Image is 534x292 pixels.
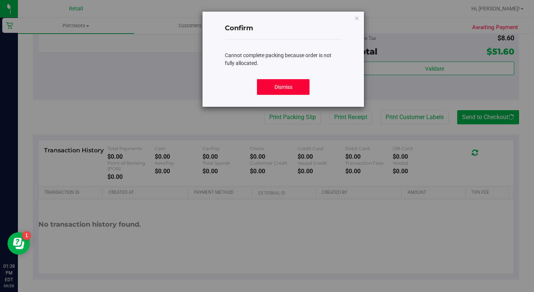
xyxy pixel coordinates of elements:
button: Dismiss [257,79,309,95]
h4: Confirm [225,24,341,33]
span: Cannot complete packing because order is not fully allocated. [225,52,332,66]
iframe: Resource center unread badge [22,231,31,240]
iframe: Resource center [7,232,30,255]
button: Close modal [354,13,359,22]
